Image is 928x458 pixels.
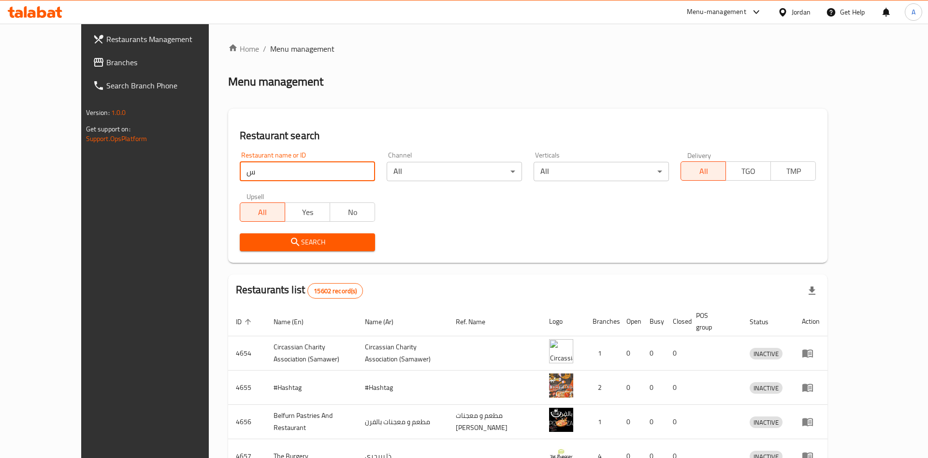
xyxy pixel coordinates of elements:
td: 4655 [228,371,266,405]
div: Export file [800,279,824,302]
span: Restaurants Management [106,33,229,45]
td: ​Circassian ​Charity ​Association​ (Samawer) [266,336,357,371]
label: Delivery [687,152,711,158]
li: / [263,43,266,55]
span: Name (Ar) [365,316,406,328]
td: 0 [619,371,642,405]
div: INACTIVE [750,382,783,394]
td: 0 [619,336,642,371]
th: Branches [585,307,619,336]
td: 0 [665,405,688,439]
div: Menu [802,416,820,428]
span: INACTIVE [750,383,783,394]
span: No [334,205,371,219]
th: Action [794,307,827,336]
td: مطعم و معجنات بالفرن [357,405,449,439]
span: A [912,7,915,17]
span: All [244,205,281,219]
a: Restaurants Management [85,28,236,51]
span: INACTIVE [750,348,783,359]
span: 1.0.0 [111,106,126,119]
span: ID [236,316,254,328]
span: Status [750,316,781,328]
h2: Restaurants list [236,283,363,299]
td: مطعم و معجنات [PERSON_NAME] [448,405,541,439]
td: 0 [665,336,688,371]
div: Menu-management [687,6,746,18]
td: #Hashtag [266,371,357,405]
span: Search Branch Phone [106,80,229,91]
td: 0 [642,371,665,405]
img: #Hashtag [549,373,573,398]
td: 2 [585,371,619,405]
button: No [330,202,375,222]
button: All [681,161,726,181]
h2: Menu management [228,74,323,89]
span: Ref. Name [456,316,498,328]
input: Search for restaurant name or ID.. [240,162,375,181]
th: Open [619,307,642,336]
div: Menu [802,347,820,359]
a: Search Branch Phone [85,74,236,97]
div: Total records count [307,283,363,299]
span: Yes [289,205,326,219]
img: ​Circassian ​Charity ​Association​ (Samawer) [549,339,573,363]
div: All [387,162,522,181]
td: ​Circassian ​Charity ​Association​ (Samawer) [357,336,449,371]
nav: breadcrumb [228,43,828,55]
td: 0 [642,405,665,439]
button: TMP [770,161,816,181]
div: Jordan [792,7,811,17]
a: Home [228,43,259,55]
td: 0 [619,405,642,439]
label: Upsell [246,193,264,200]
a: Branches [85,51,236,74]
th: Closed [665,307,688,336]
th: Logo [541,307,585,336]
span: Name (En) [274,316,316,328]
td: #Hashtag [357,371,449,405]
td: 1 [585,336,619,371]
td: 1 [585,405,619,439]
span: TMP [775,164,812,178]
td: 4654 [228,336,266,371]
td: 0 [642,336,665,371]
td: 4656 [228,405,266,439]
span: Search [247,236,367,248]
button: Search [240,233,375,251]
button: All [240,202,285,222]
span: All [685,164,722,178]
div: All [534,162,669,181]
span: Get support on: [86,123,130,135]
span: INACTIVE [750,417,783,428]
td: 0 [665,371,688,405]
img: Belfurn Pastries And Restaurant [549,408,573,432]
span: POS group [696,310,731,333]
a: Support.OpsPlatform [86,132,147,145]
button: TGO [725,161,771,181]
th: Busy [642,307,665,336]
span: 15602 record(s) [308,286,362,296]
h2: Restaurant search [240,129,816,143]
td: Belfurn Pastries And Restaurant [266,405,357,439]
span: Branches [106,57,229,68]
button: Yes [285,202,330,222]
div: Menu [802,382,820,393]
span: TGO [730,164,767,178]
span: Menu management [270,43,334,55]
span: Version: [86,106,110,119]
